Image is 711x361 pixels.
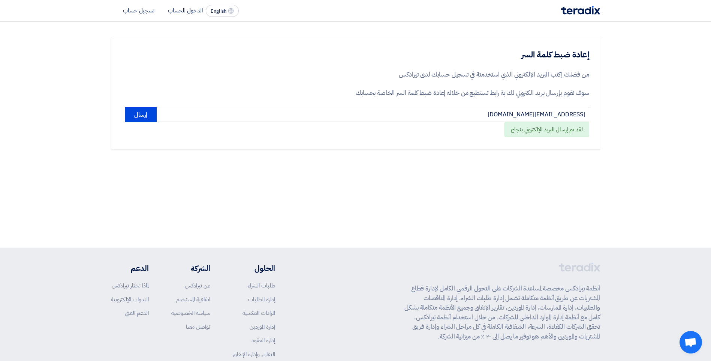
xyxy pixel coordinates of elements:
a: سياسة الخصوصية [171,309,210,317]
button: English [206,5,239,17]
a: إدارة الموردين [250,323,275,331]
img: Teradix logo [561,6,600,15]
a: تواصل معنا [186,323,210,331]
p: من فضلك إكتب البريد الإلكتروني الذي استخدمتة في تسجيل حسابك لدى تيرادكس [332,70,589,80]
a: الدعم الفني [125,309,149,317]
p: سوف نقوم بإرسال بريد الكتروني لك بة رابط تستطيع من خلاله إعادة ضبط كلمة السر الخاصة بحسابك [332,88,589,98]
li: الدعم [111,263,149,274]
div: لقد تم إرسال البريد الإلكتروني بنجاح [504,122,589,137]
a: التقارير وإدارة الإنفاق [233,350,275,358]
a: إدارة الطلبات [248,295,275,304]
a: عن تيرادكس [185,281,210,290]
li: الحلول [233,263,275,274]
li: الدخول للحساب [168,6,203,15]
a: إدارة العقود [251,336,275,344]
a: اتفاقية المستخدم [176,295,210,304]
li: تسجيل حساب [123,6,154,15]
p: أنظمة تيرادكس مخصصة لمساعدة الشركات على التحول الرقمي الكامل لإدارة قطاع المشتريات عن طريق أنظمة ... [404,284,600,341]
input: أدخل البريد الإلكتروني [157,107,589,122]
a: طلبات الشراء [248,281,275,290]
span: English [211,9,226,14]
a: لماذا تختار تيرادكس [112,281,149,290]
a: الندوات الإلكترونية [111,295,149,304]
button: إرسال [125,107,157,122]
a: المزادات العكسية [242,309,275,317]
h3: إعادة ضبط كلمة السر [332,49,589,61]
li: الشركة [171,263,210,274]
div: Open chat [680,331,702,353]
